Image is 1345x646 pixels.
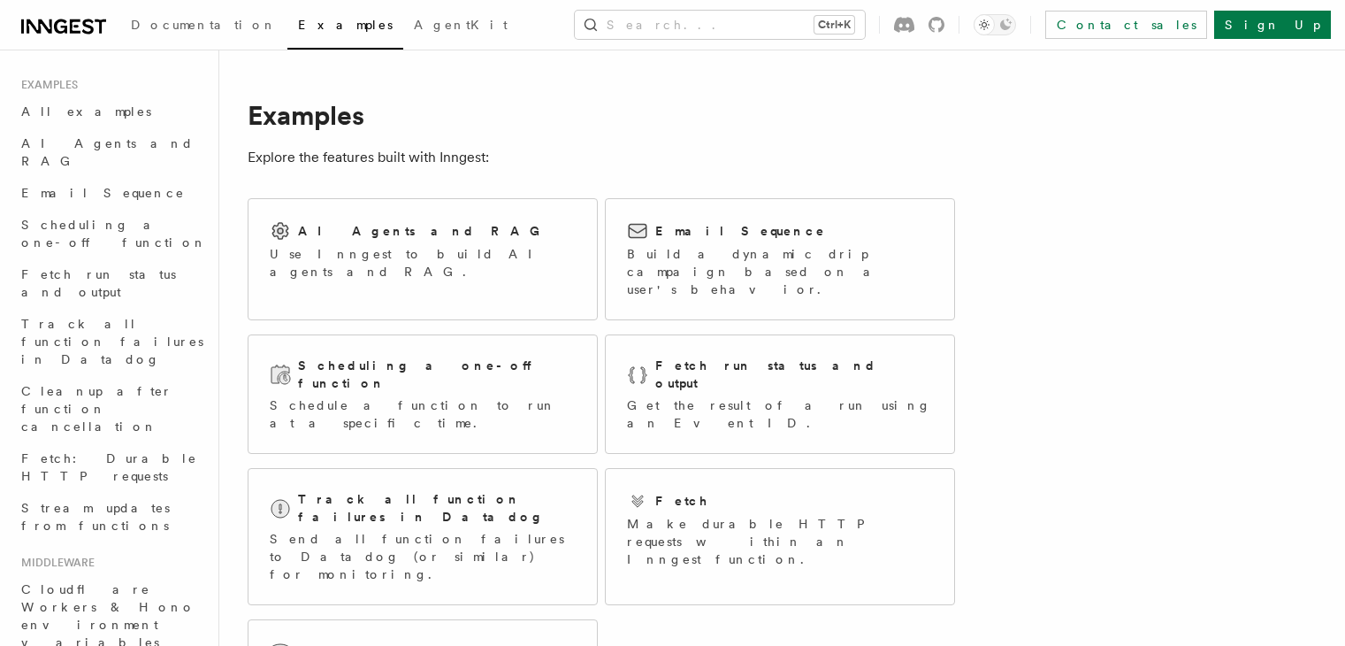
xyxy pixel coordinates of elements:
a: Fetch run status and outputGet the result of a run using an Event ID. [605,335,955,454]
p: Send all function failures to Datadog (or similar) for monitoring. [270,530,576,583]
a: Sign Up [1214,11,1331,39]
span: Documentation [131,18,277,32]
button: Search...Ctrl+K [575,11,865,39]
span: Email Sequence [21,186,185,200]
p: Build a dynamic drip campaign based on a user's behavior. [627,245,933,298]
p: Get the result of a run using an Event ID. [627,396,933,432]
a: Email Sequence [14,177,208,209]
a: AI Agents and RAG [14,127,208,177]
p: Use Inngest to build AI agents and RAG. [270,245,576,281]
a: Fetch: Durable HTTP requests [14,442,208,492]
span: Examples [14,78,78,92]
p: Explore the features built with Inngest: [248,145,955,170]
a: Track all function failures in DatadogSend all function failures to Datadog (or similar) for moni... [248,468,598,605]
p: Make durable HTTP requests within an Inngest function. [627,515,933,568]
a: Scheduling a one-off functionSchedule a function to run at a specific time. [248,335,598,454]
h2: Fetch [655,492,709,510]
span: Fetch: Durable HTTP requests [21,451,197,483]
span: AgentKit [414,18,508,32]
a: Stream updates from functions [14,492,208,542]
a: FetchMake durable HTTP requests within an Inngest function. [605,468,955,605]
a: Examples [287,5,403,50]
h2: Fetch run status and output [655,357,933,392]
span: Examples [298,18,393,32]
a: All examples [14,96,208,127]
a: Fetch run status and output [14,258,208,308]
a: Contact sales [1045,11,1207,39]
span: All examples [21,104,151,119]
a: Track all function failures in Datadog [14,308,208,375]
a: AgentKit [403,5,518,48]
span: Cleanup after function cancellation [21,384,172,434]
a: Email SequenceBuild a dynamic drip campaign based on a user's behavior. [605,198,955,320]
kbd: Ctrl+K [814,16,854,34]
h2: Email Sequence [655,222,826,240]
span: Middleware [14,556,95,570]
span: Scheduling a one-off function [21,218,207,250]
a: Documentation [120,5,287,48]
a: Cleanup after function cancellation [14,375,208,442]
p: Schedule a function to run at a specific time. [270,396,576,432]
h2: Track all function failures in Datadog [298,490,576,526]
span: Track all function failures in Datadog [21,317,203,366]
button: Toggle dark mode [974,14,1016,35]
span: Stream updates from functions [21,501,170,533]
span: AI Agents and RAG [21,136,194,168]
a: AI Agents and RAGUse Inngest to build AI agents and RAG. [248,198,598,320]
h2: AI Agents and RAG [298,222,549,240]
h2: Scheduling a one-off function [298,357,576,392]
span: Fetch run status and output [21,267,176,299]
h1: Examples [248,99,955,131]
a: Scheduling a one-off function [14,209,208,258]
